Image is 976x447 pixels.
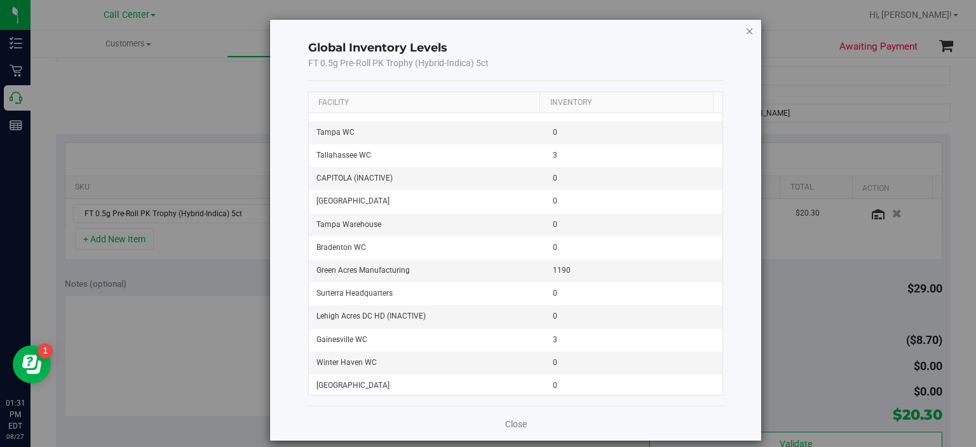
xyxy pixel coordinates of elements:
[553,334,557,346] span: 3
[316,195,390,207] span: [GEOGRAPHIC_DATA]
[553,172,557,184] span: 0
[553,242,557,254] span: 0
[553,380,557,392] span: 0
[553,265,571,277] span: 1190
[316,357,377,369] span: Winter Haven WC
[316,172,393,184] span: CAPITOLA (INACTIVE)
[316,242,366,254] span: Bradenton WC
[316,334,367,346] span: Gainesville WC
[316,127,355,139] span: Tampa WC
[316,287,393,299] span: Surterra Headquarters
[318,98,349,107] a: Facility
[308,58,489,68] span: FT 0.5g Pre-Roll PK Trophy (Hybrid-Indica) 5ct
[37,343,53,359] iframe: Resource center unread badge
[13,345,51,383] iframe: Resource center
[308,40,724,57] h4: Global Inventory Levels
[316,149,371,162] span: Tallahassee WC
[553,127,557,139] span: 0
[316,219,381,231] span: Tampa Warehouse
[505,418,527,430] a: Close
[316,380,390,392] span: [GEOGRAPHIC_DATA]
[553,357,557,369] span: 0
[316,310,426,322] span: Lehigh Acres DC HD (INACTIVE)
[553,219,557,231] span: 0
[553,195,557,207] span: 0
[316,265,410,277] span: Green Acres Manufacturing
[553,287,557,299] span: 0
[550,98,592,107] a: Inventory
[553,149,557,162] span: 3
[553,310,557,322] span: 0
